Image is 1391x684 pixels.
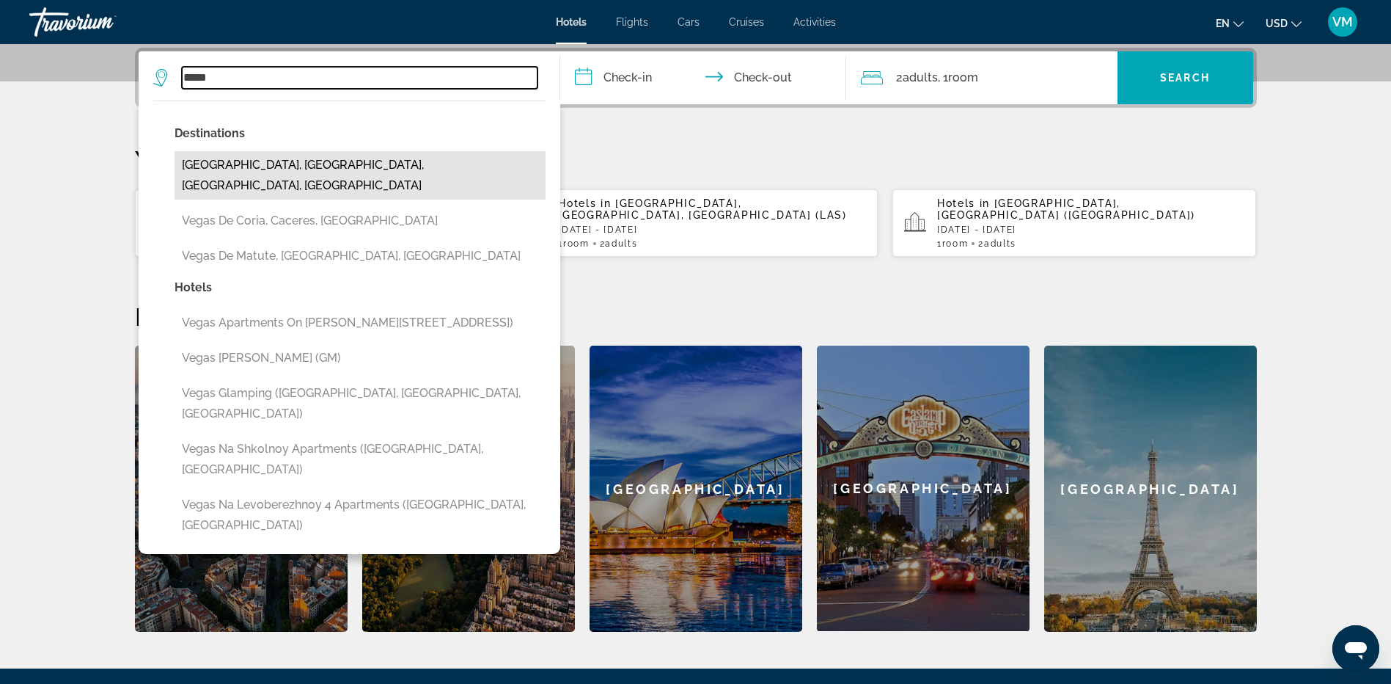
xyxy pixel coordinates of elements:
[937,225,1245,235] p: [DATE] - [DATE]
[139,51,1253,104] div: Search widget
[175,344,546,372] button: Vegas [PERSON_NAME] (GM)
[937,197,1195,221] span: [GEOGRAPHIC_DATA], [GEOGRAPHIC_DATA] ([GEOGRAPHIC_DATA])
[616,16,648,28] a: Flights
[175,309,546,337] button: Vegas apartments on [PERSON_NAME][STREET_ADDRESS])
[175,379,546,428] button: Vegas Glamping ([GEOGRAPHIC_DATA], [GEOGRAPHIC_DATA], [GEOGRAPHIC_DATA])
[175,435,546,484] button: Vegas Na Shkolnoy Apartments ([GEOGRAPHIC_DATA], [GEOGRAPHIC_DATA])
[938,68,978,88] span: , 1
[135,189,499,258] button: [DATE] - [DATE]1Room2Adults
[942,239,969,249] span: Room
[903,70,938,84] span: Adults
[1117,51,1253,104] button: Search
[1216,12,1244,34] button: Change language
[729,16,764,28] a: Cruises
[1216,18,1230,29] span: en
[135,302,1257,331] h2: Featured Destinations
[817,346,1030,631] div: [GEOGRAPHIC_DATA]
[175,123,546,144] p: Destinations
[948,70,978,84] span: Room
[558,197,611,209] span: Hotels in
[1266,18,1288,29] span: USD
[1160,72,1210,84] span: Search
[175,242,546,270] button: Vegas De Matute, [GEOGRAPHIC_DATA], [GEOGRAPHIC_DATA]
[817,346,1030,632] a: [GEOGRAPHIC_DATA]
[590,346,802,632] a: [GEOGRAPHIC_DATA]
[175,207,546,235] button: Vegas De Coria, Caceres, [GEOGRAPHIC_DATA]
[978,239,1016,249] span: 2
[560,51,846,104] button: Check in and out dates
[135,145,1257,174] p: Your Recent Searches
[984,239,1016,249] span: Adults
[1332,625,1379,672] iframe: Button to launch messaging window
[29,3,176,41] a: Travorium
[558,225,866,235] p: [DATE] - [DATE]
[793,16,836,28] a: Activities
[556,16,587,28] a: Hotels
[175,277,546,298] p: Hotels
[892,189,1257,258] button: Hotels in [GEOGRAPHIC_DATA], [GEOGRAPHIC_DATA] ([GEOGRAPHIC_DATA])[DATE] - [DATE]1Room2Adults
[1044,346,1257,632] a: [GEOGRAPHIC_DATA]
[558,197,847,221] span: [GEOGRAPHIC_DATA], [GEOGRAPHIC_DATA], [GEOGRAPHIC_DATA] (LAS)
[563,239,590,249] span: Room
[896,68,938,88] span: 2
[605,239,637,249] span: Adults
[937,239,968,249] span: 1
[937,197,990,209] span: Hotels in
[513,189,878,258] button: Hotels in [GEOGRAPHIC_DATA], [GEOGRAPHIC_DATA], [GEOGRAPHIC_DATA] (LAS)[DATE] - [DATE]1Room2Adults
[175,491,546,539] button: Vegas Na Levoberezhnoy 4 Apartments ([GEOGRAPHIC_DATA], [GEOGRAPHIC_DATA])
[1332,15,1353,29] span: VM
[678,16,700,28] a: Cars
[600,239,638,249] span: 2
[846,51,1117,104] button: Travelers: 2 adults, 0 children
[175,151,546,200] button: [GEOGRAPHIC_DATA], [GEOGRAPHIC_DATA], [GEOGRAPHIC_DATA], [GEOGRAPHIC_DATA]
[1266,12,1302,34] button: Change currency
[558,239,589,249] span: 1
[135,346,348,632] a: [GEOGRAPHIC_DATA]
[1324,7,1362,37] button: User Menu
